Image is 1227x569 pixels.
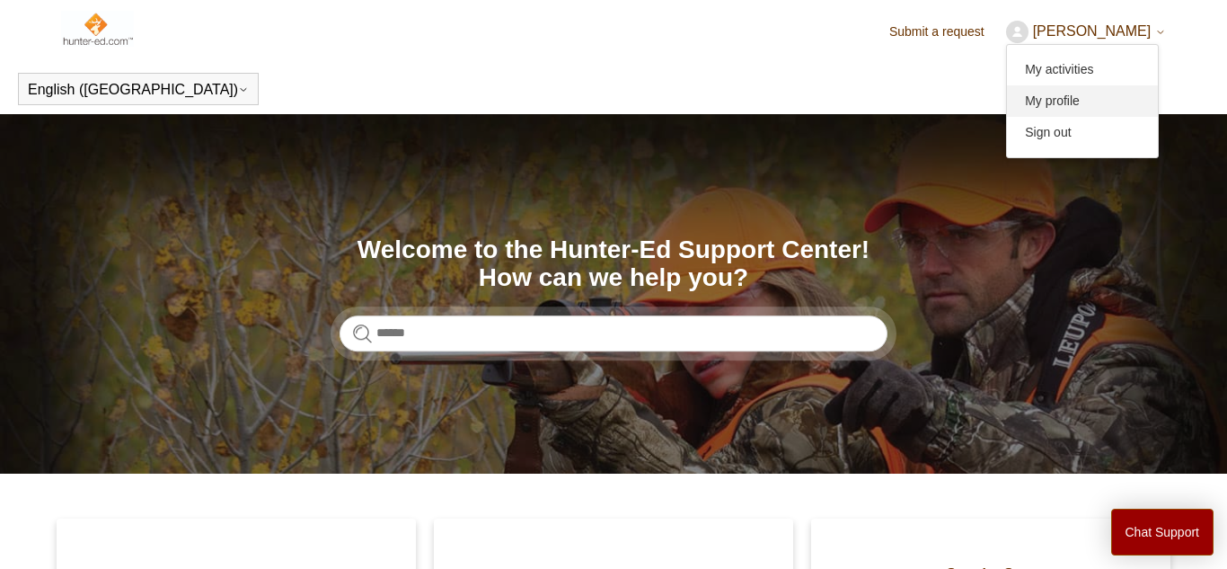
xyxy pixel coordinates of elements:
span: [PERSON_NAME] [1033,23,1152,39]
h1: Welcome to the Hunter-Ed Support Center! How can we help you? [340,236,887,292]
input: Search [340,316,887,351]
a: Submit a request [889,22,1002,41]
a: My activities [1007,54,1158,85]
button: English ([GEOGRAPHIC_DATA]) [28,82,249,98]
a: My profile [1007,85,1158,117]
button: [PERSON_NAME] [1006,21,1166,43]
img: Hunter-Ed Help Center home page [61,11,134,47]
button: Chat Support [1111,509,1214,556]
a: Sign out [1007,117,1158,148]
